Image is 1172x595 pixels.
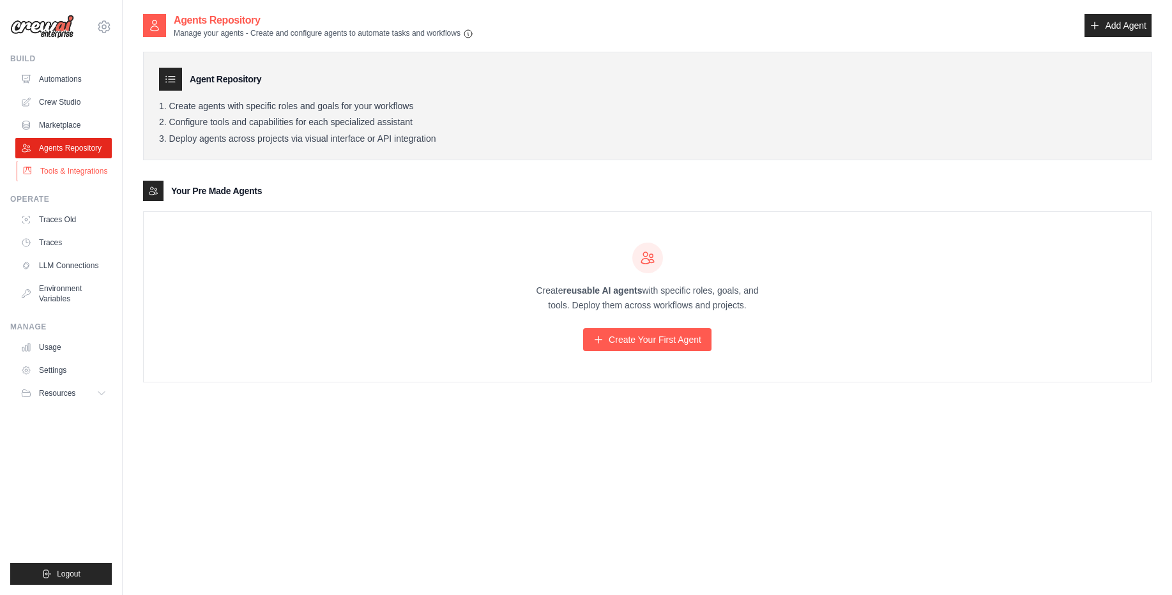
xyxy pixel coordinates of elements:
[15,209,112,230] a: Traces Old
[10,54,112,64] div: Build
[10,194,112,204] div: Operate
[15,383,112,403] button: Resources
[15,232,112,253] a: Traces
[57,569,80,579] span: Logout
[159,133,1136,145] li: Deploy agents across projects via visual interface or API integration
[159,117,1136,128] li: Configure tools and capabilities for each specialized assistant
[190,73,261,86] h3: Agent Repository
[15,255,112,276] a: LLM Connections
[17,161,113,181] a: Tools & Integrations
[525,283,770,313] p: Create with specific roles, goals, and tools. Deploy them across workflows and projects.
[15,115,112,135] a: Marketplace
[174,28,473,39] p: Manage your agents - Create and configure agents to automate tasks and workflows
[15,360,112,380] a: Settings
[10,322,112,332] div: Manage
[15,92,112,112] a: Crew Studio
[15,337,112,358] a: Usage
[1084,14,1152,37] a: Add Agent
[563,285,642,296] strong: reusable AI agents
[39,388,75,398] span: Resources
[15,69,112,89] a: Automations
[15,278,112,309] a: Environment Variables
[10,15,74,39] img: Logo
[583,328,712,351] a: Create Your First Agent
[174,13,473,28] h2: Agents Repository
[15,138,112,158] a: Agents Repository
[159,101,1136,112] li: Create agents with specific roles and goals for your workflows
[171,185,262,197] h3: Your Pre Made Agents
[10,563,112,585] button: Logout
